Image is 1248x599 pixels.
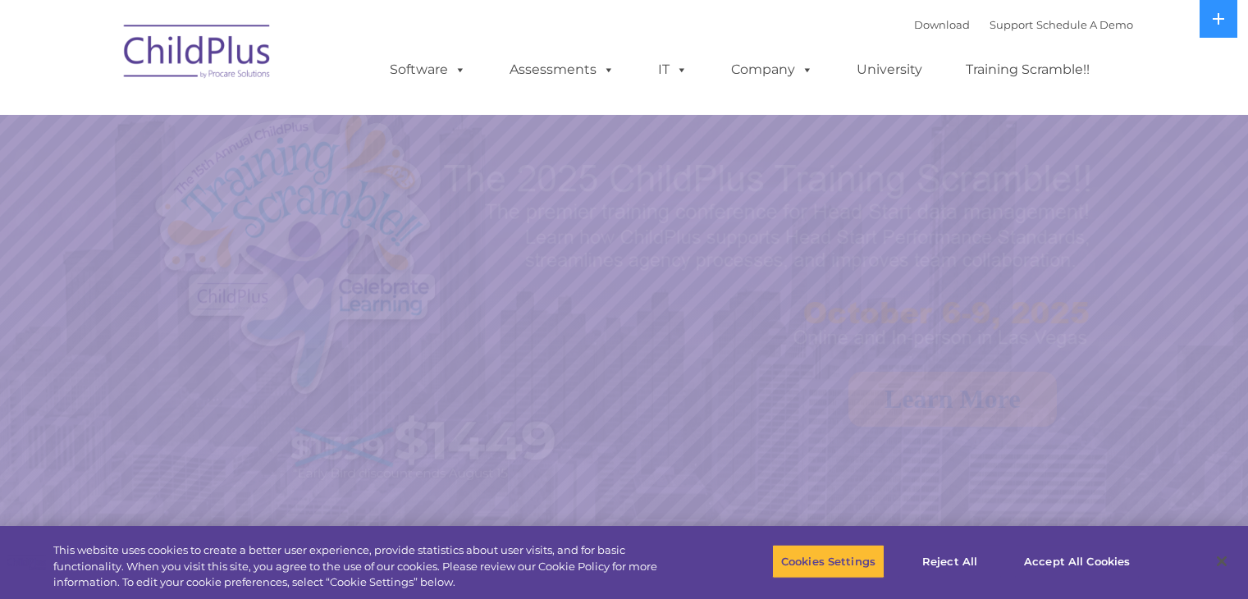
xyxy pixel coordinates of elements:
[772,544,885,578] button: Cookies Settings
[840,53,939,86] a: University
[715,53,830,86] a: Company
[914,18,970,31] a: Download
[642,53,704,86] a: IT
[53,542,687,591] div: This website uses cookies to create a better user experience, provide statistics about user visit...
[914,18,1133,31] font: |
[493,53,631,86] a: Assessments
[898,544,1001,578] button: Reject All
[990,18,1033,31] a: Support
[116,13,280,95] img: ChildPlus by Procare Solutions
[848,372,1057,427] a: Learn More
[949,53,1106,86] a: Training Scramble!!
[1036,18,1133,31] a: Schedule A Demo
[373,53,482,86] a: Software
[1204,543,1240,579] button: Close
[1015,544,1139,578] button: Accept All Cookies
